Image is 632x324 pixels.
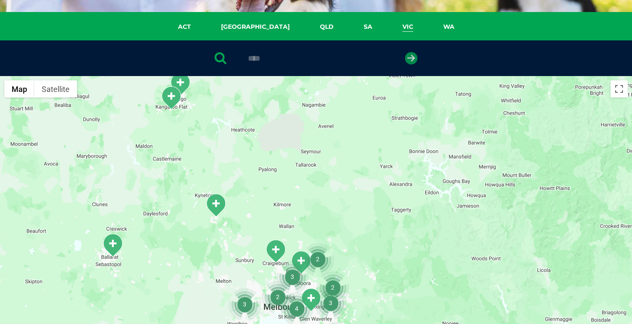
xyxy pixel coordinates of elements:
[228,288,261,321] div: 3
[102,233,123,257] div: Ballarat
[160,86,182,110] div: Kangaroo Flat
[265,239,286,263] div: Craigieburn
[301,243,334,275] div: 2
[314,287,347,319] div: 3
[163,22,206,32] a: ACT
[205,193,227,217] div: Macedon Ranges
[300,288,322,312] div: Box Hill
[316,271,349,304] div: 2
[611,80,628,98] button: Toggle fullscreen view
[4,80,34,98] button: Show street map
[349,22,387,32] a: SA
[261,281,294,313] div: 2
[206,22,305,32] a: [GEOGRAPHIC_DATA]
[169,72,191,96] div: White Hills
[387,22,428,32] a: VIC
[290,251,312,274] div: South Morang
[34,80,77,98] button: Show satellite imagery
[428,22,469,32] a: WA
[305,22,349,32] a: QLD
[276,260,309,293] div: 3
